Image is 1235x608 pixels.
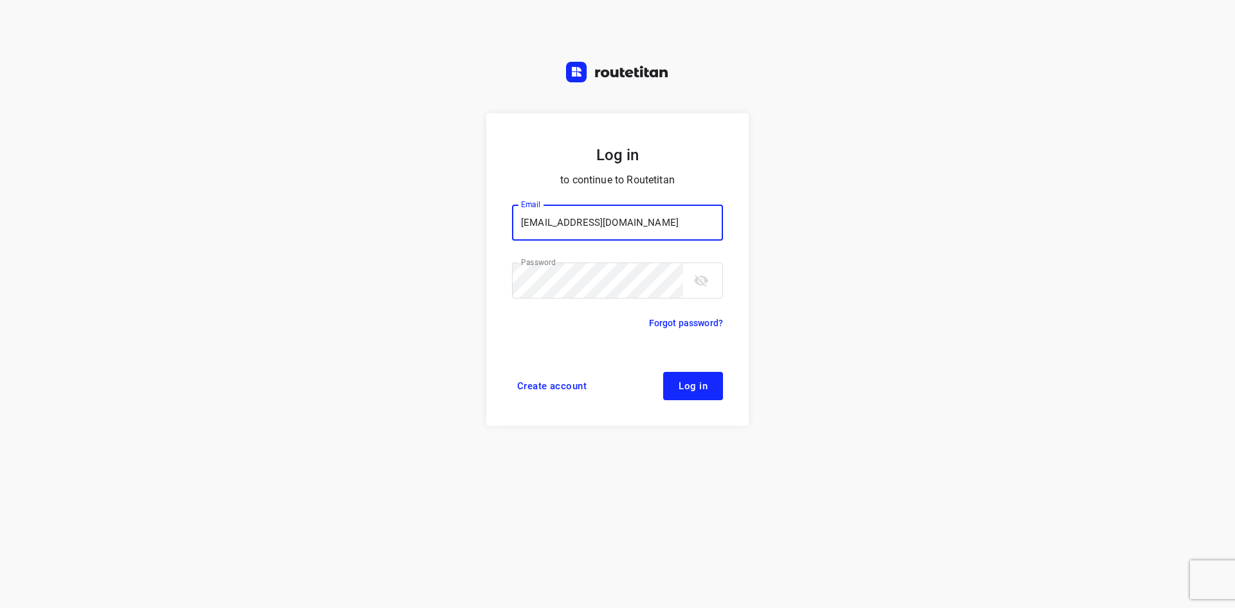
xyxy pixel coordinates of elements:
[566,62,669,86] a: Routetitan
[679,381,708,391] span: Log in
[517,381,587,391] span: Create account
[512,144,723,166] h5: Log in
[566,62,669,82] img: Routetitan
[512,372,592,400] a: Create account
[649,315,723,331] a: Forgot password?
[688,268,714,293] button: toggle password visibility
[663,372,723,400] button: Log in
[512,171,723,189] p: to continue to Routetitan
